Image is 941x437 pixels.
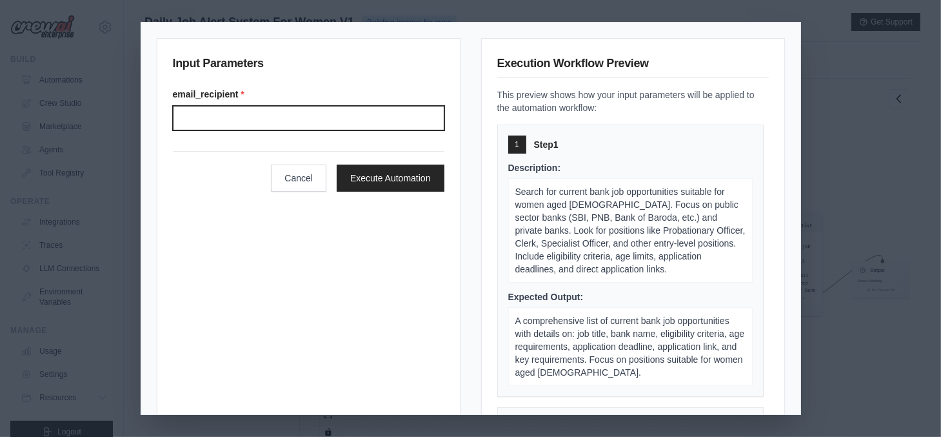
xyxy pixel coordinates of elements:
[534,138,559,151] span: Step 1
[515,316,745,378] span: A comprehensive list of current bank job opportunities with details on: job title, bank name, eli...
[497,88,769,114] p: This preview shows how your input parameters will be applied to the automation workflow:
[877,375,941,437] iframe: Chat Widget
[515,187,746,274] span: Search for current bank job opportunities suitable for women aged [DEMOGRAPHIC_DATA]. Focus on pu...
[508,163,561,173] span: Description:
[515,139,519,150] span: 1
[337,165,444,192] button: Execute Automation
[173,88,444,101] label: email_recipient
[508,292,584,302] span: Expected Output:
[271,165,326,192] button: Cancel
